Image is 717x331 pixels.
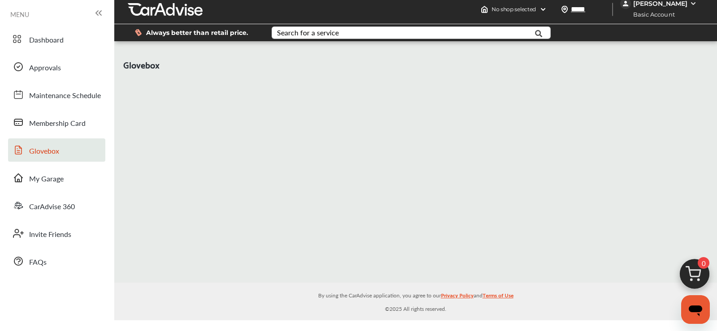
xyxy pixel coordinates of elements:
p: By using the CarAdvise application, you agree to our and [114,290,717,300]
span: My Garage [29,173,64,185]
a: CarAdvise 360 [8,194,105,217]
a: Privacy Policy [441,290,474,304]
span: 0 [698,257,709,269]
a: My Garage [8,166,105,189]
img: dollor_label_vector.a70140d1.svg [135,29,142,36]
span: Always better than retail price. [146,30,248,36]
a: Invite Friends [8,222,105,245]
span: Glovebox [123,55,160,72]
a: Approvals [8,55,105,78]
a: Maintenance Schedule [8,83,105,106]
span: MENU [10,11,29,18]
span: Basic Account [621,10,682,19]
span: Maintenance Schedule [29,90,101,102]
a: FAQs [8,249,105,273]
span: No shop selected [492,6,536,13]
span: Approvals [29,62,61,74]
a: Membership Card [8,111,105,134]
iframe: Button to launch messaging window [681,295,710,324]
span: FAQs [29,257,47,268]
a: Glovebox [8,138,105,162]
img: header-home-logo.8d720a4f.svg [481,6,488,13]
a: Dashboard [8,27,105,51]
img: location_vector.a44bc228.svg [561,6,568,13]
img: header-down-arrow.9dd2ce7d.svg [540,6,547,13]
span: Dashboard [29,34,64,46]
span: Glovebox [29,146,59,157]
span: CarAdvise 360 [29,201,75,213]
span: Membership Card [29,118,86,129]
div: © 2025 All rights reserved. [114,283,717,315]
img: header-divider.bc55588e.svg [612,3,613,16]
img: cart_icon.3d0951e8.svg [673,255,716,298]
a: Terms of Use [483,290,514,304]
span: Invite Friends [29,229,71,241]
div: Search for a service [277,29,339,36]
